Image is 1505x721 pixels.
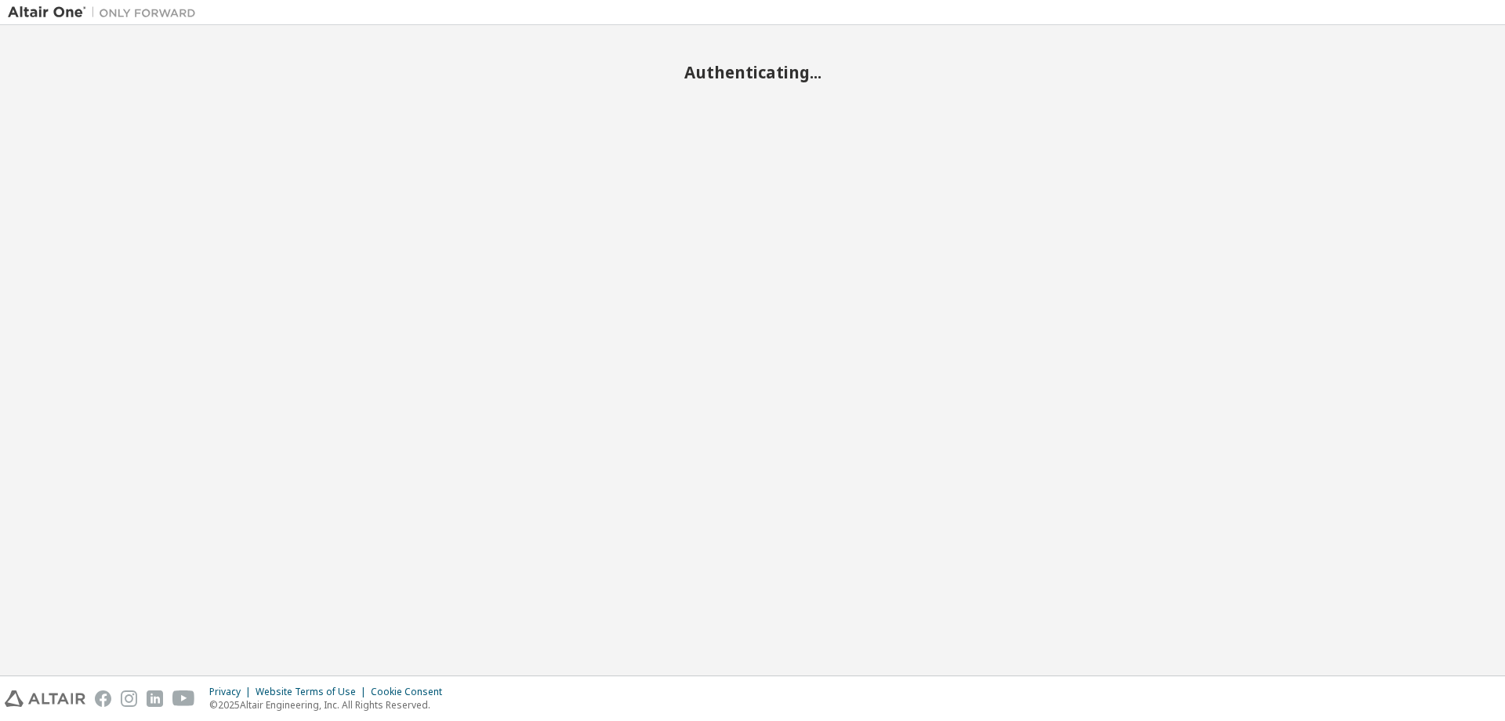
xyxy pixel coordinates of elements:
img: altair_logo.svg [5,690,85,707]
p: © 2025 Altair Engineering, Inc. All Rights Reserved. [209,698,451,712]
div: Cookie Consent [371,686,451,698]
img: linkedin.svg [147,690,163,707]
img: youtube.svg [172,690,195,707]
img: Altair One [8,5,204,20]
div: Website Terms of Use [256,686,371,698]
div: Privacy [209,686,256,698]
img: facebook.svg [95,690,111,707]
h2: Authenticating... [8,62,1497,82]
img: instagram.svg [121,690,137,707]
